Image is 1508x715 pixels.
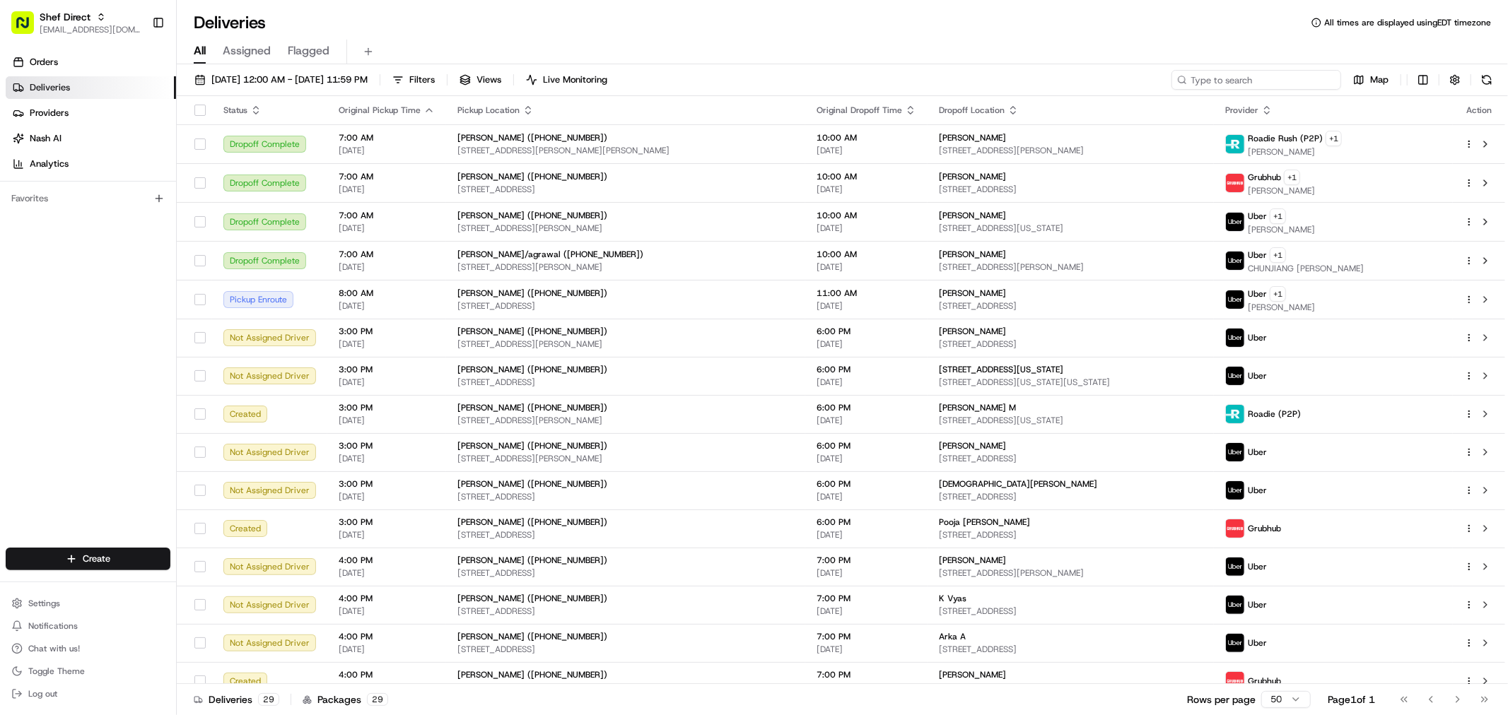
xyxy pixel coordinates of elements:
[6,153,176,175] a: Analytics
[8,199,114,225] a: 📗Knowledge Base
[223,42,271,59] span: Assigned
[939,682,1203,693] span: [STREET_ADDRESS]
[817,567,916,579] span: [DATE]
[1248,332,1267,343] span: Uber
[939,478,1097,490] span: [DEMOGRAPHIC_DATA][PERSON_NAME]
[817,593,916,604] span: 7:00 PM
[339,593,435,604] span: 4:00 PM
[939,516,1030,528] span: Pooja [PERSON_NAME]
[1225,105,1258,116] span: Provider
[817,478,916,490] span: 6:00 PM
[339,184,435,195] span: [DATE]
[339,567,435,579] span: [DATE]
[457,593,607,604] span: [PERSON_NAME] ([PHONE_NUMBER])
[28,205,108,219] span: Knowledge Base
[6,76,176,99] a: Deliveries
[1248,288,1267,300] span: Uber
[141,240,171,250] span: Pylon
[939,555,1006,566] span: [PERSON_NAME]
[339,105,421,116] span: Original Pickup Time
[188,70,374,90] button: [DATE] 12:00 AM - [DATE] 11:59 PM
[457,132,607,143] span: [PERSON_NAME] ([PHONE_NUMBER])
[1248,637,1267,649] span: Uber
[939,605,1203,617] span: [STREET_ADDRESS]
[939,171,1006,182] span: [PERSON_NAME]
[1248,675,1281,687] span: Grubhub
[817,440,916,451] span: 6:00 PM
[339,491,435,502] span: [DATE]
[457,402,607,413] span: [PERSON_NAME] ([PHONE_NUMBER])
[817,132,916,143] span: 10:00 AM
[30,132,62,145] span: Nash AI
[457,145,794,156] span: [STREET_ADDRESS][PERSON_NAME][PERSON_NAME]
[457,300,794,312] span: [STREET_ADDRESS]
[14,14,42,42] img: Nash
[339,644,435,655] span: [DATE]
[1171,70,1341,90] input: Type to search
[817,249,916,260] span: 10:00 AM
[817,300,916,312] span: [DATE]
[339,364,435,375] span: 3:00 PM
[939,261,1203,273] span: [STREET_ADDRESS][PERSON_NAME]
[817,377,916,388] span: [DATE]
[817,605,916,617] span: [DATE]
[939,644,1203,655] span: [STREET_ADDRESS]
[30,158,69,170] span: Analytics
[1226,557,1244,576] img: uber-new-logo.jpeg
[83,552,110,565] span: Create
[817,364,916,375] span: 6:00 PM
[457,377,794,388] span: [STREET_ADDRESS]
[939,249,1006,260] span: [PERSON_NAME]
[1226,174,1244,192] img: 5e692f75ce7d37001a5d71f1
[30,56,58,69] span: Orders
[1226,481,1244,500] img: uber-new-logo.jpeg
[288,42,329,59] span: Flagged
[6,616,170,636] button: Notifications
[339,326,435,337] span: 3:00 PM
[339,440,435,451] span: 3:00 PM
[457,555,607,566] span: [PERSON_NAME] ([PHONE_NUMBER])
[1248,133,1323,144] span: Roadie Rush (P2P)
[939,377,1203,388] span: [STREET_ADDRESS][US_STATE][US_STATE]
[6,127,176,150] a: Nash AI
[457,338,794,350] span: [STREET_ADDRESS][PERSON_NAME]
[457,184,794,195] span: [STREET_ADDRESS]
[457,326,607,337] span: [PERSON_NAME] ([PHONE_NUMBER])
[1248,523,1281,534] span: Grubhub
[258,693,279,706] div: 29
[939,288,1006,299] span: [PERSON_NAME]
[457,105,520,116] span: Pickup Location
[939,491,1203,502] span: [STREET_ADDRESS]
[520,70,614,90] button: Live Monitoring
[339,682,435,693] span: [DATE]
[1248,224,1315,235] span: [PERSON_NAME]
[817,326,916,337] span: 6:00 PM
[817,223,916,234] span: [DATE]
[1248,599,1267,610] span: Uber
[48,135,232,149] div: Start new chat
[1226,252,1244,270] img: uber-new-logo.jpeg
[457,288,607,299] span: [PERSON_NAME] ([PHONE_NUMBER])
[339,631,435,642] span: 4:00 PM
[817,261,916,273] span: [DATE]
[30,81,70,94] span: Deliveries
[1226,329,1244,347] img: uber-new-logo.jpeg
[457,249,643,260] span: [PERSON_NAME]/agrawal ([PHONE_NUMBER])
[1226,672,1244,690] img: 5e692f75ce7d37001a5d71f1
[453,70,508,90] button: Views
[6,661,170,681] button: Toggle Theme
[339,261,435,273] span: [DATE]
[939,364,1063,375] span: [STREET_ADDRESS][US_STATE]
[817,184,916,195] span: [DATE]
[939,210,1006,221] span: [PERSON_NAME]
[40,10,90,24] span: Shef Direct
[1326,131,1342,146] button: +1
[1347,70,1395,90] button: Map
[6,593,170,613] button: Settings
[303,692,388,707] div: Packages
[817,644,916,655] span: [DATE]
[817,491,916,502] span: [DATE]
[339,478,435,490] span: 3:00 PM
[939,300,1203,312] span: [STREET_ADDRESS]
[240,139,257,156] button: Start new chat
